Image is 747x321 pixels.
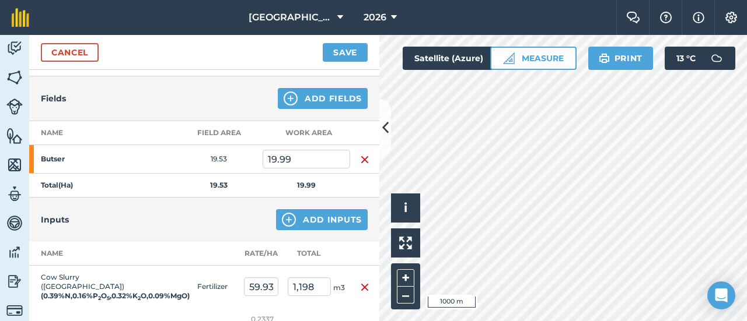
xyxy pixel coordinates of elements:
strong: ( 0.39 % N , 0.16 % P O , 0.32 % K O , 0.09 % MgO ) [41,291,190,300]
th: Total [283,242,350,266]
img: svg+xml;base64,PHN2ZyB4bWxucz0iaHR0cDovL3d3dy53My5vcmcvMjAwMC9zdmciIHdpZHRoPSI1NiIgaGVpZ2h0PSI2MC... [6,127,23,144]
strong: Total ( Ha ) [41,181,73,189]
td: Cow Slurry ([GEOGRAPHIC_DATA]) [29,266,146,308]
span: [GEOGRAPHIC_DATA] [249,10,333,24]
span: 2026 [364,10,386,24]
img: svg+xml;base64,PHN2ZyB4bWxucz0iaHR0cDovL3d3dy53My5vcmcvMjAwMC9zdmciIHdpZHRoPSI1NiIgaGVpZ2h0PSI2MC... [6,69,23,86]
th: Rate/ Ha [239,242,283,266]
sub: 5 [107,295,110,301]
img: A question mark icon [659,12,673,23]
img: svg+xml;base64,PHN2ZyB4bWxucz0iaHR0cDovL3d3dy53My5vcmcvMjAwMC9zdmciIHdpZHRoPSIxNCIgaGVpZ2h0PSIyNC... [282,213,296,227]
div: Open Intercom Messenger [707,281,735,309]
a: Cancel [41,43,99,62]
img: svg+xml;base64,PD94bWwgdmVyc2lvbj0iMS4wIiBlbmNvZGluZz0idXRmLTgiPz4KPCEtLSBHZW5lcmF0b3I6IEFkb2JlIE... [6,302,23,319]
button: 13 °C [665,47,735,70]
th: Name [29,121,175,145]
img: svg+xml;base64,PD94bWwgdmVyc2lvbj0iMS4wIiBlbmNvZGluZz0idXRmLTgiPz4KPCEtLSBHZW5lcmF0b3I6IEFkb2JlIE... [6,98,23,115]
button: Print [588,47,654,70]
td: 19.53 [175,145,263,174]
img: fieldmargin Logo [12,8,29,27]
sub: 2 [138,295,141,301]
img: svg+xml;base64,PD94bWwgdmVyc2lvbj0iMS4wIiBlbmNvZGluZz0idXRmLTgiPz4KPCEtLSBHZW5lcmF0b3I6IEFkb2JlIE... [6,244,23,261]
span: 13 ° C [676,47,696,70]
button: Add Inputs [276,209,368,230]
th: Name [29,242,146,266]
img: svg+xml;base64,PD94bWwgdmVyc2lvbj0iMS4wIiBlbmNvZGluZz0idXRmLTgiPz4KPCEtLSBHZW5lcmF0b3I6IEFkb2JlIE... [6,40,23,57]
img: svg+xml;base64,PD94bWwgdmVyc2lvbj0iMS4wIiBlbmNvZGluZz0idXRmLTgiPz4KPCEtLSBHZW5lcmF0b3I6IEFkb2JlIE... [6,185,23,203]
img: svg+xml;base64,PHN2ZyB4bWxucz0iaHR0cDovL3d3dy53My5vcmcvMjAwMC9zdmciIHdpZHRoPSI1NiIgaGVpZ2h0PSI2MC... [6,156,23,174]
strong: 19.99 [297,181,316,189]
button: – [397,287,414,304]
h4: Inputs [41,213,69,226]
button: Satellite (Azure) [403,47,515,70]
img: svg+xml;base64,PHN2ZyB4bWxucz0iaHR0cDovL3d3dy53My5vcmcvMjAwMC9zdmciIHdpZHRoPSIxNiIgaGVpZ2h0PSIyNC... [360,280,369,294]
sub: 2 [98,295,101,301]
strong: Butser [41,154,132,164]
strong: 19.53 [210,181,228,189]
img: Two speech bubbles overlapping with the left bubble in the forefront [626,12,640,23]
img: svg+xml;base64,PHN2ZyB4bWxucz0iaHR0cDovL3d3dy53My5vcmcvMjAwMC9zdmciIHdpZHRoPSIxOSIgaGVpZ2h0PSIyNC... [599,51,610,65]
button: Measure [490,47,577,70]
th: Work area [263,121,350,145]
button: Save [323,43,368,62]
img: Ruler icon [503,52,515,64]
img: svg+xml;base64,PD94bWwgdmVyc2lvbj0iMS4wIiBlbmNvZGluZz0idXRmLTgiPz4KPCEtLSBHZW5lcmF0b3I6IEFkb2JlIE... [6,273,23,290]
th: Field Area [175,121,263,145]
img: svg+xml;base64,PHN2ZyB4bWxucz0iaHR0cDovL3d3dy53My5vcmcvMjAwMC9zdmciIHdpZHRoPSIxNiIgaGVpZ2h0PSIyNC... [360,153,369,167]
img: svg+xml;base64,PHN2ZyB4bWxucz0iaHR0cDovL3d3dy53My5vcmcvMjAwMC9zdmciIHdpZHRoPSIxNyIgaGVpZ2h0PSIxNy... [693,10,704,24]
td: m3 [283,266,350,308]
img: svg+xml;base64,PD94bWwgdmVyc2lvbj0iMS4wIiBlbmNvZGluZz0idXRmLTgiPz4KPCEtLSBHZW5lcmF0b3I6IEFkb2JlIE... [705,47,728,70]
img: A cog icon [724,12,738,23]
td: Fertilizer [193,266,239,308]
h4: Fields [41,92,66,105]
img: svg+xml;base64,PHN2ZyB4bWxucz0iaHR0cDovL3d3dy53My5vcmcvMjAwMC9zdmciIHdpZHRoPSIxNCIgaGVpZ2h0PSIyNC... [284,91,298,105]
img: svg+xml;base64,PD94bWwgdmVyc2lvbj0iMS4wIiBlbmNvZGluZz0idXRmLTgiPz4KPCEtLSBHZW5lcmF0b3I6IEFkb2JlIE... [6,214,23,232]
button: Add Fields [278,88,368,109]
button: + [397,269,414,287]
span: i [404,200,407,215]
button: i [391,193,420,223]
img: Four arrows, one pointing top left, one top right, one bottom right and the last bottom left [399,237,412,249]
